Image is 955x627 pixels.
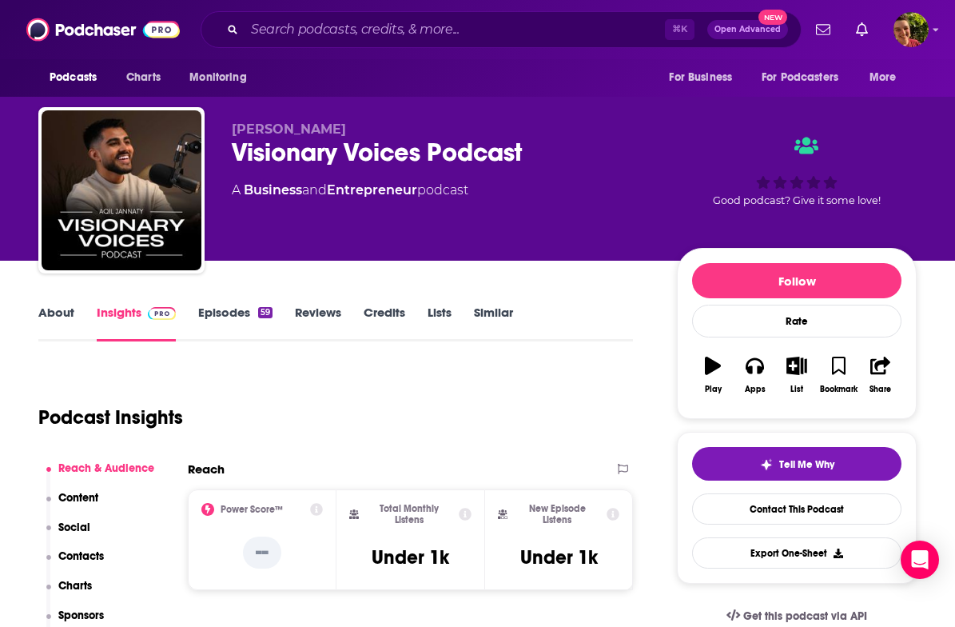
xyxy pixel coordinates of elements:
[302,182,327,198] span: and
[327,182,417,198] a: Entrepreneur
[201,11,802,48] div: Search podcasts, credits, & more...
[221,504,283,515] h2: Power Score™
[232,122,346,137] span: [PERSON_NAME]
[148,307,176,320] img: Podchaser Pro
[188,461,225,477] h2: Reach
[364,305,405,341] a: Credits
[46,579,93,609] button: Charts
[692,346,734,404] button: Play
[58,549,104,563] p: Contacts
[692,263,901,298] button: Follow
[245,17,665,42] input: Search podcasts, credits, & more...
[665,19,694,40] span: ⌘ K
[762,66,838,89] span: For Podcasters
[869,385,891,394] div: Share
[893,12,929,47] button: Show profile menu
[758,10,787,25] span: New
[514,503,600,525] h2: New Episode Listens
[46,549,105,579] button: Contacts
[258,307,273,318] div: 59
[97,305,176,341] a: InsightsPodchaser Pro
[42,110,201,270] img: Visionary Voices Podcast
[46,521,91,550] button: Social
[692,447,901,481] button: tell me why sparkleTell Me Why
[126,66,161,89] span: Charts
[692,537,901,569] button: Export One-Sheet
[869,66,897,89] span: More
[38,305,74,341] a: About
[734,346,775,404] button: Apps
[58,521,90,534] p: Social
[790,385,803,394] div: List
[760,458,773,471] img: tell me why sparkle
[779,458,834,471] span: Tell Me Why
[713,194,881,206] span: Good podcast? Give it some love!
[820,385,858,394] div: Bookmark
[893,12,929,47] span: Logged in as Marz
[743,609,867,623] span: Get this podcast via API
[901,541,939,579] div: Open Intercom Messenger
[243,537,281,569] p: --
[677,122,917,221] div: Good podcast? Give it some love!
[46,461,155,491] button: Reach & Audience
[658,62,752,93] button: open menu
[295,305,341,341] a: Reviews
[38,405,183,429] h1: Podcast Insights
[58,579,92,593] p: Charts
[58,491,98,505] p: Content
[50,66,97,89] span: Podcasts
[198,305,273,341] a: Episodes59
[38,62,117,93] button: open menu
[232,181,468,200] div: A podcast
[692,493,901,525] a: Contact This Podcast
[46,491,99,521] button: Content
[714,26,781,34] span: Open Advanced
[26,14,180,45] img: Podchaser - Follow, Share and Rate Podcasts
[810,16,837,43] a: Show notifications dropdown
[116,62,170,93] a: Charts
[705,385,722,394] div: Play
[178,62,267,93] button: open menu
[189,66,246,89] span: Monitoring
[858,62,917,93] button: open menu
[850,16,874,43] a: Show notifications dropdown
[58,609,104,622] p: Sponsors
[372,545,449,569] h3: Under 1k
[860,346,901,404] button: Share
[707,20,788,39] button: Open AdvancedNew
[58,461,154,475] p: Reach & Audience
[818,346,859,404] button: Bookmark
[692,305,901,337] div: Rate
[776,346,818,404] button: List
[365,503,453,525] h2: Total Monthly Listens
[428,305,452,341] a: Lists
[474,305,513,341] a: Similar
[893,12,929,47] img: User Profile
[520,545,598,569] h3: Under 1k
[745,385,766,394] div: Apps
[751,62,861,93] button: open menu
[669,66,732,89] span: For Business
[244,182,302,198] a: Business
